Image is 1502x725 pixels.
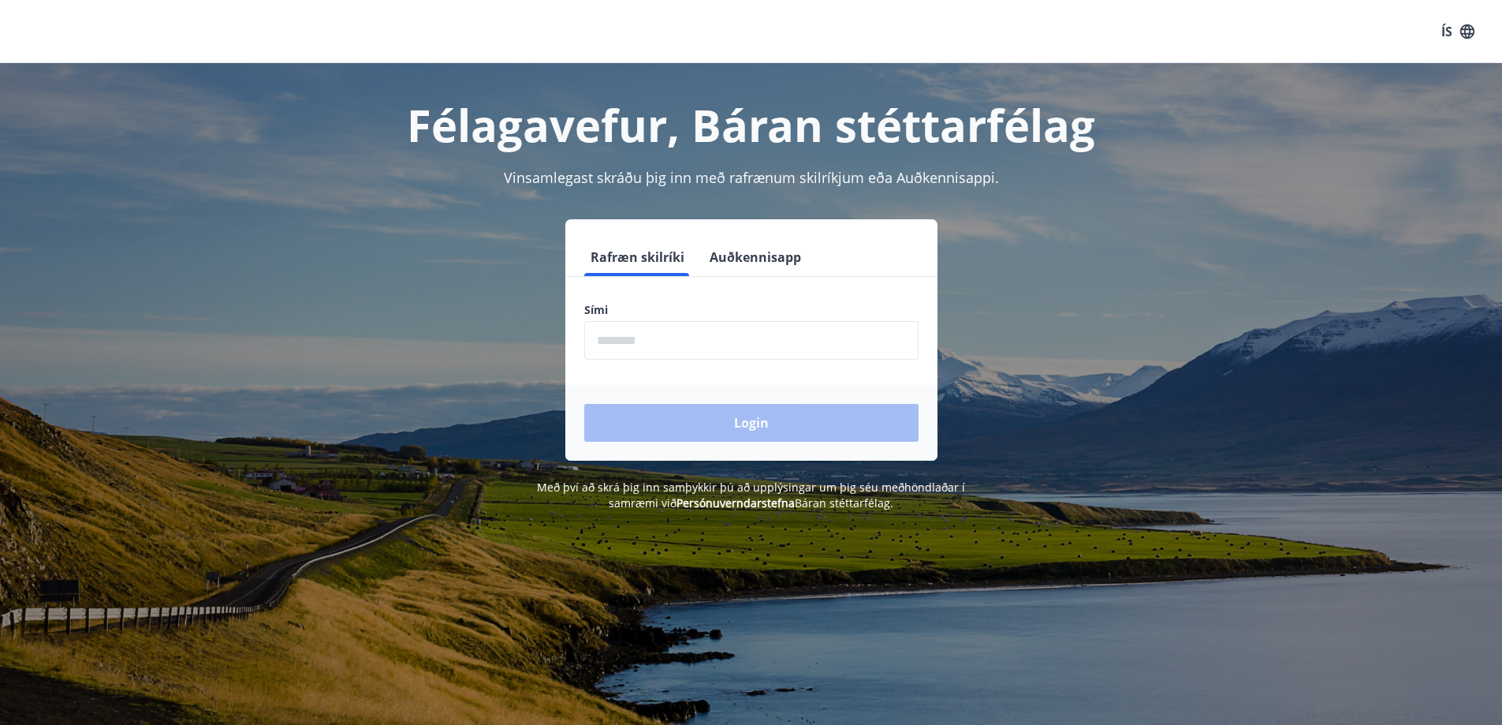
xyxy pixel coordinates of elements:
span: Með því að skrá þig inn samþykkir þú að upplýsingar um þig séu meðhöndlaðar í samræmi við Báran s... [537,480,965,510]
button: Rafræn skilríki [584,238,691,276]
h1: Félagavefur, Báran stéttarfélag [203,95,1300,155]
button: ÍS [1433,17,1483,46]
a: Persónuverndarstefna [676,495,795,510]
button: Auðkennisapp [703,238,807,276]
label: Sími [584,302,919,318]
span: Vinsamlegast skráðu þig inn með rafrænum skilríkjum eða Auðkennisappi. [504,168,999,187]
